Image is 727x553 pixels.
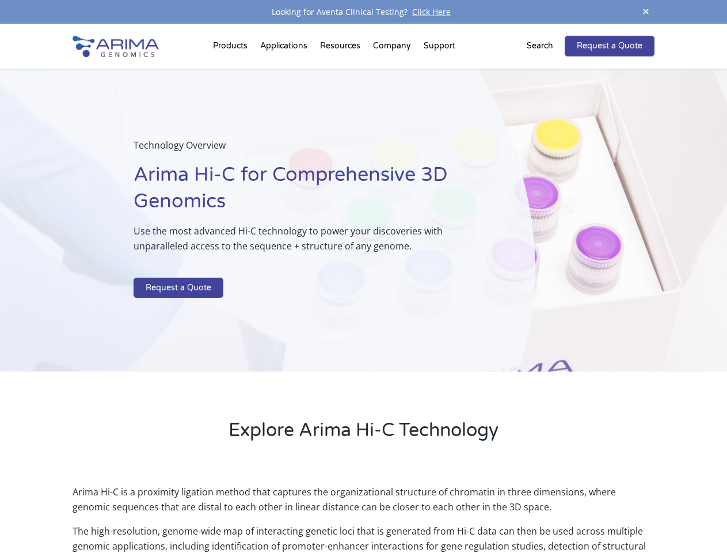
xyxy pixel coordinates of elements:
p: Arima Hi-C is a proximity ligation method that captures the organizational structure of chromatin... [73,484,654,524]
div: Looking for Aventa Clinical Testing? [73,5,654,20]
h1: Arima Hi-C for Comprehensive 3D Genomics [134,162,477,224]
a: Request a Quote [134,278,223,298]
p: Search [527,39,553,54]
img: Arima-Genomics-logo [73,36,159,57]
a: Request a Quote [565,36,654,56]
p: Technology Overview [134,138,477,162]
p: Use the most advanced Hi-C technology to power your discoveries with unparalleled access to the s... [134,224,477,263]
h2: Explore Arima Hi-C Technology [73,418,654,452]
a: Click Here [408,6,455,17]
